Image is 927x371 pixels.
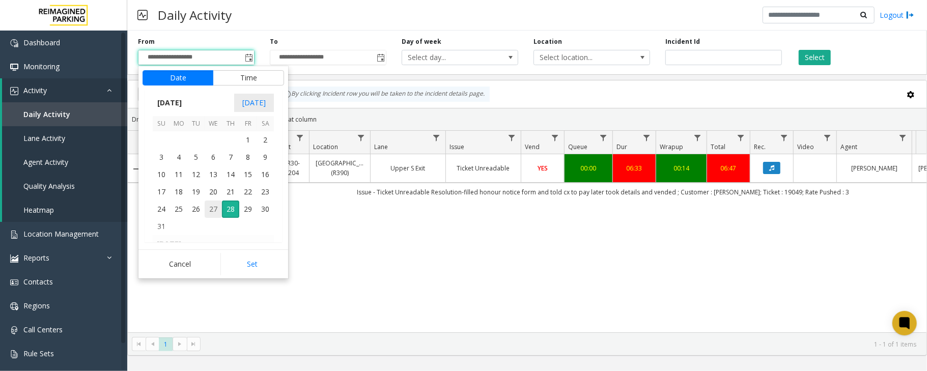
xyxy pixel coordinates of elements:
td: Wednesday, August 27, 2025 [205,201,222,218]
th: We [205,116,222,132]
a: Location Filter Menu [354,131,368,145]
td: Saturday, August 16, 2025 [257,166,274,183]
span: 25 [170,201,187,218]
a: Queue Filter Menu [597,131,610,145]
a: R30-204 [284,158,303,178]
img: 'icon' [10,302,18,310]
h3: Daily Activity [153,3,237,27]
span: 16 [257,166,274,183]
span: 24 [153,201,170,218]
span: 7 [222,149,239,166]
a: 06:33 [619,163,650,173]
td: Saturday, August 23, 2025 [257,183,274,201]
th: Fr [239,116,257,132]
span: Select day... [402,50,495,65]
td: Saturday, August 9, 2025 [257,149,274,166]
a: Ticket Unreadable [452,163,515,173]
span: 31 [153,218,170,235]
span: 12 [187,166,205,183]
a: Rec. Filter Menu [777,131,791,145]
label: From [138,37,155,46]
td: Sunday, August 10, 2025 [153,166,170,183]
th: Th [222,116,239,132]
a: Issue Filter Menu [505,131,519,145]
a: Lane Activity [2,126,127,150]
a: Video Filter Menu [821,131,834,145]
img: 'icon' [10,63,18,71]
span: 27 [205,201,222,218]
td: Wednesday, August 20, 2025 [205,183,222,201]
span: 17 [153,183,170,201]
td: Sunday, August 24, 2025 [153,201,170,218]
label: Location [533,37,562,46]
span: Heatmap [23,205,54,215]
td: Sunday, August 31, 2025 [153,218,170,235]
a: [PERSON_NAME] [843,163,906,173]
span: 29 [239,201,257,218]
span: 20 [205,183,222,201]
span: Issue [450,142,464,151]
span: 6 [205,149,222,166]
span: 2 [257,131,274,149]
td: Monday, August 18, 2025 [170,183,187,201]
a: Total Filter Menu [734,131,748,145]
a: Agent Activity [2,150,127,174]
span: 22 [239,183,257,201]
span: Total [711,142,725,151]
span: Monitoring [23,62,60,71]
td: Tuesday, August 26, 2025 [187,201,205,218]
button: Time tab [213,70,284,85]
span: Select location... [534,50,627,65]
td: Tuesday, August 19, 2025 [187,183,205,201]
a: Wrapup Filter Menu [691,131,705,145]
img: 'icon' [10,278,18,287]
span: 21 [222,183,239,201]
a: Activity [2,78,127,102]
td: Wednesday, August 13, 2025 [205,166,222,183]
td: Wednesday, August 6, 2025 [205,149,222,166]
span: [DATE] [153,95,186,110]
th: Su [153,116,170,132]
button: Date tab [143,70,213,85]
span: YES [538,164,548,173]
span: Regions [23,301,50,310]
span: 11 [170,166,187,183]
span: Location Management [23,229,99,239]
img: logout [906,10,914,20]
a: Agent Filter Menu [896,131,910,145]
span: Reports [23,253,49,263]
th: [DATE] [153,235,274,252]
td: Friday, August 22, 2025 [239,183,257,201]
a: Heatmap [2,198,127,222]
th: Mo [170,116,187,132]
img: 'icon' [10,39,18,47]
th: Sa [257,116,274,132]
label: Day of week [402,37,441,46]
a: 00:00 [571,163,606,173]
span: 1 [239,131,257,149]
a: Dur Filter Menu [640,131,654,145]
span: 4 [170,149,187,166]
a: 00:14 [662,163,700,173]
span: Location [313,142,338,151]
img: 'icon' [10,231,18,239]
div: Data table [128,131,926,332]
td: Thursday, August 14, 2025 [222,166,239,183]
kendo-pager-info: 1 - 1 of 1 items [207,340,916,349]
span: Activity [23,85,47,95]
span: Lane [374,142,388,151]
td: Sunday, August 17, 2025 [153,183,170,201]
td: Friday, August 29, 2025 [239,201,257,218]
span: 30 [257,201,274,218]
span: [DATE] [234,94,274,112]
a: Lane Filter Menu [430,131,443,145]
span: Agent [840,142,857,151]
img: 'icon' [10,254,18,263]
label: To [270,37,278,46]
td: Thursday, August 21, 2025 [222,183,239,201]
a: Quality Analysis [2,174,127,198]
span: Toggle popup [243,50,254,65]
